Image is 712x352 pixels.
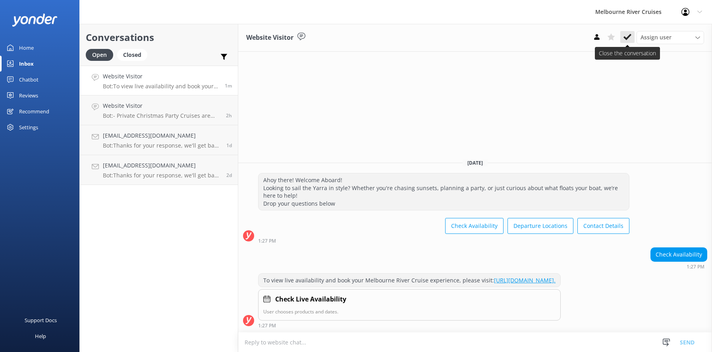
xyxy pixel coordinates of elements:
p: Bot: To view live availability and book your Melbourne River Cruise experience, please visit: [UR... [103,83,219,90]
a: Open [86,50,117,59]
button: Contact Details [577,218,629,234]
div: Check Availability [651,248,707,261]
div: Closed [117,49,147,61]
a: [EMAIL_ADDRESS][DOMAIN_NAME]Bot:Thanks for your response, we'll get back to you as soon as we can... [80,155,238,185]
div: To view live availability and book your Melbourne River Cruise experience, please visit: [259,274,560,287]
strong: 1:27 PM [687,264,704,269]
strong: 1:27 PM [258,239,276,243]
h4: [EMAIL_ADDRESS][DOMAIN_NAME] [103,131,220,140]
div: Inbox [19,56,34,72]
p: Bot: - Private Christmas Party Cruises are available for groups with a minimum size of 35. They i... [103,112,220,119]
h2: Conversations [86,30,232,45]
a: Website VisitorBot:To view live availability and book your Melbourne River Cruise experience, ple... [80,66,238,95]
h4: Website Visitor [103,101,220,110]
div: Support Docs [25,312,57,328]
span: Oct 01 2025 01:27pm (UTC +10:00) Australia/Sydney [225,82,232,89]
h3: Website Visitor [246,33,293,43]
button: Departure Locations [507,218,573,234]
span: Sep 29 2025 03:00pm (UTC +10:00) Australia/Sydney [226,142,232,149]
div: Ahoy there! Welcome Aboard! Looking to sail the Yarra in style? Whether you're chasing sunsets, p... [259,173,629,210]
a: Website VisitorBot:- Private Christmas Party Cruises are available for groups with a minimum size... [80,95,238,125]
span: Sep 29 2025 11:05am (UTC +10:00) Australia/Sydney [226,172,232,179]
div: Recommend [19,103,49,119]
strong: 1:27 PM [258,323,276,328]
div: Assign User [637,31,704,44]
h4: [EMAIL_ADDRESS][DOMAIN_NAME] [103,161,220,170]
img: yonder-white-logo.png [12,14,58,27]
h4: Website Visitor [103,72,219,81]
p: User chooses products and dates. [263,308,556,315]
div: Help [35,328,46,344]
div: Oct 01 2025 01:27pm (UTC +10:00) Australia/Sydney [650,264,707,269]
div: Home [19,40,34,56]
div: Oct 01 2025 01:27pm (UTC +10:00) Australia/Sydney [258,238,629,243]
h4: Check Live Availability [275,294,346,305]
span: Oct 01 2025 11:22am (UTC +10:00) Australia/Sydney [226,112,232,119]
div: Open [86,49,113,61]
a: [EMAIL_ADDRESS][DOMAIN_NAME]Bot:Thanks for your response, we'll get back to you as soon as we can... [80,125,238,155]
a: [URL][DOMAIN_NAME]. [494,276,556,284]
p: Bot: Thanks for your response, we'll get back to you as soon as we can during opening hours. [103,142,220,149]
span: Assign user [641,33,671,42]
a: Closed [117,50,151,59]
div: Settings [19,119,38,135]
p: Bot: Thanks for your response, we'll get back to you as soon as we can during opening hours. [103,172,220,179]
span: [DATE] [463,159,488,166]
div: Oct 01 2025 01:27pm (UTC +10:00) Australia/Sydney [258,323,561,328]
button: Check Availability [445,218,504,234]
div: Reviews [19,88,38,103]
div: Chatbot [19,72,39,88]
